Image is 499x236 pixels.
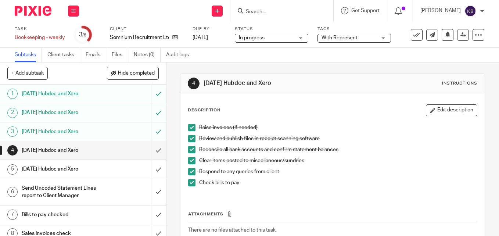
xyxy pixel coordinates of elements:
[22,126,103,137] h1: [DATE] Hubdoc and Xero
[110,26,183,32] label: Client
[22,145,103,156] h1: [DATE] Hubdoc and Xero
[199,146,477,153] p: Reconcile all bank accounts and confirm statement balances
[199,179,477,186] p: Check bills to pay
[188,212,223,216] span: Attachments
[86,48,106,62] a: Emails
[188,78,200,89] div: 4
[110,34,169,41] p: Somnium Recruitment Ltd
[322,35,358,40] span: With Represent
[199,168,477,175] p: Respond to any queries from client
[107,67,159,79] button: Hide completed
[188,228,277,233] span: There are no files attached to this task.
[193,35,208,40] span: [DATE]
[22,164,103,175] h1: [DATE] Hubdoc and Xero
[22,107,103,118] h1: [DATE] Hubdoc and Xero
[118,71,155,76] span: Hide completed
[112,48,128,62] a: Files
[134,48,161,62] a: Notes (0)
[7,67,48,79] button: + Add subtask
[235,26,308,32] label: Status
[7,187,18,197] div: 6
[204,79,348,87] h1: [DATE] Hubdoc and Xero
[351,8,380,13] span: Get Support
[188,107,220,113] p: Description
[464,5,476,17] img: svg%3E
[7,89,18,99] div: 1
[82,33,86,37] small: /8
[15,26,65,32] label: Task
[7,108,18,118] div: 2
[239,35,265,40] span: In progress
[426,104,477,116] button: Edit description
[79,31,86,39] div: 3
[199,157,477,164] p: Clear items posted to miscellaneous/sundries
[442,81,477,86] div: Instructions
[15,34,65,41] div: Bookkeeping - weekly
[47,48,80,62] a: Client tasks
[420,7,461,14] p: [PERSON_NAME]
[7,126,18,137] div: 3
[7,145,18,155] div: 4
[22,183,103,201] h1: Send Uncoded Statement Lines report to Client Manager
[199,124,477,131] p: Raise invoices (If needed)
[22,88,103,99] h1: [DATE] Hubdoc and Xero
[245,9,311,15] input: Search
[7,210,18,220] div: 7
[22,209,103,220] h1: Bills to pay checked
[193,26,226,32] label: Due by
[15,48,42,62] a: Subtasks
[199,135,477,142] p: Review and publish files in receipt scanning software
[15,6,51,16] img: Pixie
[317,26,391,32] label: Tags
[7,164,18,175] div: 5
[166,48,194,62] a: Audit logs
